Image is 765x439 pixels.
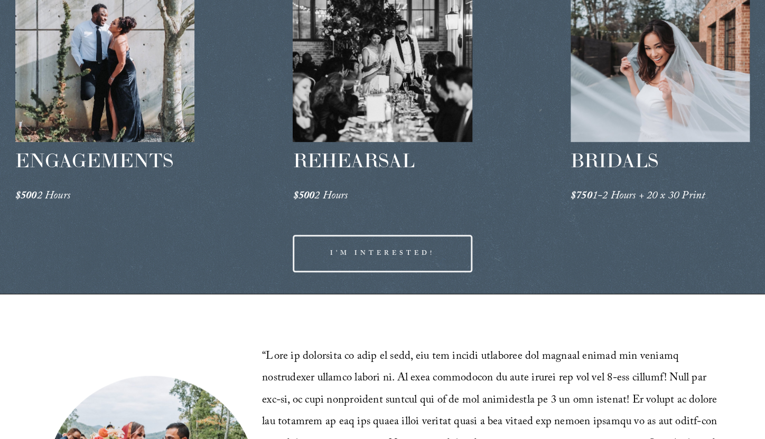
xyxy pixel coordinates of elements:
[37,187,70,206] em: 2 Hours
[262,348,266,366] span: “
[571,187,592,206] em: $750
[15,148,173,173] span: ENGAGEMENTS
[592,187,704,206] em: 1-2 Hours + 20 x 30 Print
[15,187,37,206] em: $500
[293,235,472,272] a: I'M INTERESTED!
[293,148,414,173] span: REHEARSAL
[293,187,314,206] em: $500
[314,187,348,206] em: 2 Hours
[571,148,658,173] span: BRIDALS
